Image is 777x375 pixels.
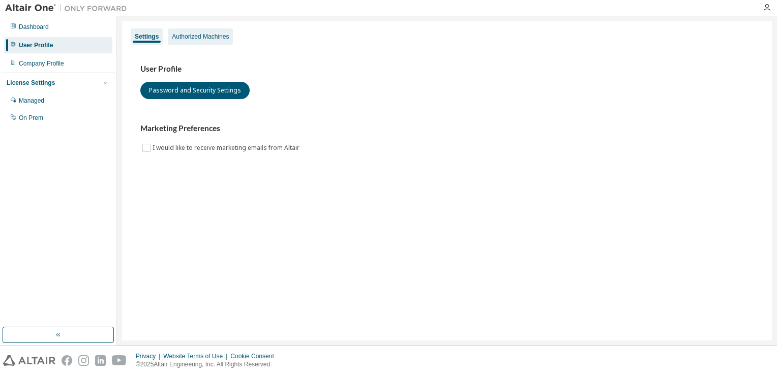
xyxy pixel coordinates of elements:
[136,360,280,369] p: © 2025 Altair Engineering, Inc. All Rights Reserved.
[3,355,55,366] img: altair_logo.svg
[112,355,127,366] img: youtube.svg
[230,352,280,360] div: Cookie Consent
[19,114,43,122] div: On Prem
[163,352,230,360] div: Website Terms of Use
[140,64,754,74] h3: User Profile
[19,23,49,31] div: Dashboard
[62,355,72,366] img: facebook.svg
[136,352,163,360] div: Privacy
[78,355,89,366] img: instagram.svg
[19,59,64,68] div: Company Profile
[5,3,132,13] img: Altair One
[19,41,53,49] div: User Profile
[153,142,302,154] label: I would like to receive marketing emails from Altair
[140,123,754,134] h3: Marketing Preferences
[172,33,229,41] div: Authorized Machines
[140,82,250,99] button: Password and Security Settings
[7,79,55,87] div: License Settings
[95,355,106,366] img: linkedin.svg
[135,33,159,41] div: Settings
[19,97,44,105] div: Managed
